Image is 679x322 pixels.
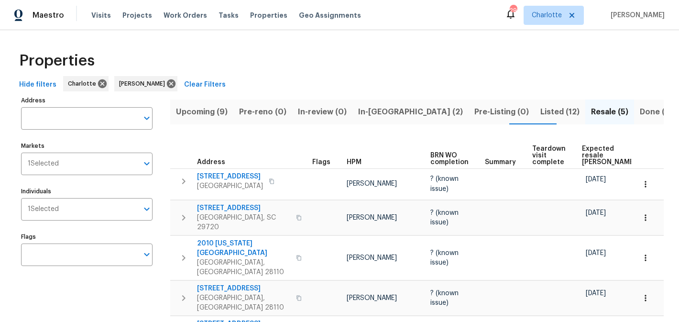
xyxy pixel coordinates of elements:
button: Open [140,157,153,170]
span: Pre-reno (0) [239,105,286,119]
span: [GEOGRAPHIC_DATA], [GEOGRAPHIC_DATA] 28110 [197,258,290,277]
span: [PERSON_NAME] [347,255,397,261]
span: Expected resale [PERSON_NAME] [582,145,636,166]
span: HPM [347,159,361,166]
span: Upcoming (9) [176,105,228,119]
span: Hide filters [19,79,56,91]
button: Open [140,248,153,261]
span: Listed (12) [540,105,580,119]
span: In-review (0) [298,105,347,119]
span: Summary [485,159,516,166]
span: Address [197,159,225,166]
span: [PERSON_NAME] [347,295,397,301]
div: [PERSON_NAME] [114,76,177,91]
span: [PERSON_NAME] [607,11,665,20]
span: Charlotte [68,79,100,89]
span: [DATE] [586,290,606,297]
span: [PERSON_NAME] [119,79,169,89]
span: Geo Assignments [299,11,361,20]
span: Work Orders [164,11,207,20]
span: Properties [19,56,95,66]
span: Properties [250,11,287,20]
span: 1 Selected [28,160,59,168]
span: ? (known issue) [430,250,459,266]
span: [DATE] [586,250,606,256]
span: [GEOGRAPHIC_DATA] [197,181,263,191]
span: Flags [312,159,330,166]
span: In-[GEOGRAPHIC_DATA] (2) [358,105,463,119]
button: Hide filters [15,76,60,94]
span: ? (known issue) [430,176,459,192]
span: 1 Selected [28,205,59,213]
button: Clear Filters [180,76,230,94]
span: Pre-Listing (0) [474,105,529,119]
span: BRN WO completion [430,152,469,166]
div: Charlotte [63,76,109,91]
span: [PERSON_NAME] [347,214,397,221]
span: [DATE] [586,176,606,183]
div: 29 [510,6,516,15]
span: [GEOGRAPHIC_DATA], [GEOGRAPHIC_DATA] 28110 [197,293,290,312]
span: Visits [91,11,111,20]
span: [STREET_ADDRESS] [197,284,290,293]
span: [PERSON_NAME] [347,180,397,187]
label: Flags [21,234,153,240]
span: ? (known issue) [430,210,459,226]
span: Tasks [219,12,239,19]
label: Address [21,98,153,103]
span: Maestro [33,11,64,20]
button: Open [140,111,153,125]
span: [DATE] [586,210,606,216]
span: Charlotte [532,11,562,20]
label: Markets [21,143,153,149]
span: Resale (5) [591,105,628,119]
span: [STREET_ADDRESS] [197,172,263,181]
span: Clear Filters [184,79,226,91]
span: Teardown visit complete [532,145,566,166]
span: [STREET_ADDRESS] [197,203,290,213]
span: [GEOGRAPHIC_DATA], SC 29720 [197,213,290,232]
span: Projects [122,11,152,20]
label: Individuals [21,189,153,194]
button: Open [140,202,153,216]
span: 2010 [US_STATE][GEOGRAPHIC_DATA] [197,239,290,258]
span: ? (known issue) [430,290,459,306]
